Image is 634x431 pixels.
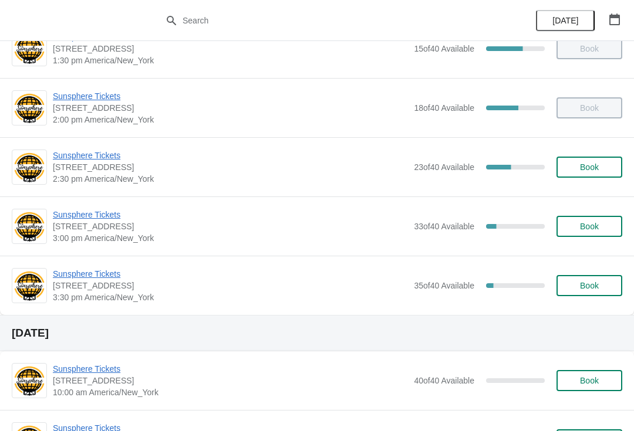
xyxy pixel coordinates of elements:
[12,151,46,184] img: Sunsphere Tickets | 810 Clinch Avenue, Knoxville, TN, USA | 2:30 pm America/New_York
[53,268,408,280] span: Sunsphere Tickets
[414,222,474,231] span: 33 of 40 Available
[414,281,474,290] span: 35 of 40 Available
[53,232,408,244] span: 3:00 pm America/New_York
[12,92,46,124] img: Sunsphere Tickets | 810 Clinch Avenue, Knoxville, TN, USA | 2:00 pm America/New_York
[53,102,408,114] span: [STREET_ADDRESS]
[53,386,408,398] span: 10:00 am America/New_York
[53,90,408,102] span: Sunsphere Tickets
[414,376,474,385] span: 40 of 40 Available
[414,103,474,113] span: 18 of 40 Available
[12,33,46,65] img: Sunsphere Tickets | 810 Clinch Avenue, Knoxville, TN, USA | 1:30 pm America/New_York
[53,280,408,291] span: [STREET_ADDRESS]
[580,222,599,231] span: Book
[53,43,408,55] span: [STREET_ADDRESS]
[53,161,408,173] span: [STREET_ADDRESS]
[12,270,46,302] img: Sunsphere Tickets | 810 Clinch Avenue, Knoxville, TN, USA | 3:30 pm America/New_York
[557,370,622,391] button: Book
[580,162,599,172] span: Book
[414,162,474,172] span: 23 of 40 Available
[182,10,475,31] input: Search
[53,220,408,232] span: [STREET_ADDRESS]
[53,55,408,66] span: 1:30 pm America/New_York
[53,209,408,220] span: Sunsphere Tickets
[414,44,474,53] span: 15 of 40 Available
[552,16,578,25] span: [DATE]
[53,363,408,375] span: Sunsphere Tickets
[580,281,599,290] span: Book
[53,173,408,185] span: 2:30 pm America/New_York
[53,114,408,125] span: 2:00 pm America/New_York
[12,327,622,339] h2: [DATE]
[53,291,408,303] span: 3:30 pm America/New_York
[53,375,408,386] span: [STREET_ADDRESS]
[557,275,622,296] button: Book
[580,376,599,385] span: Book
[53,150,408,161] span: Sunsphere Tickets
[536,10,595,31] button: [DATE]
[12,211,46,243] img: Sunsphere Tickets | 810 Clinch Avenue, Knoxville, TN, USA | 3:00 pm America/New_York
[557,157,622,178] button: Book
[557,216,622,237] button: Book
[12,365,46,397] img: Sunsphere Tickets | 810 Clinch Avenue, Knoxville, TN, USA | 10:00 am America/New_York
